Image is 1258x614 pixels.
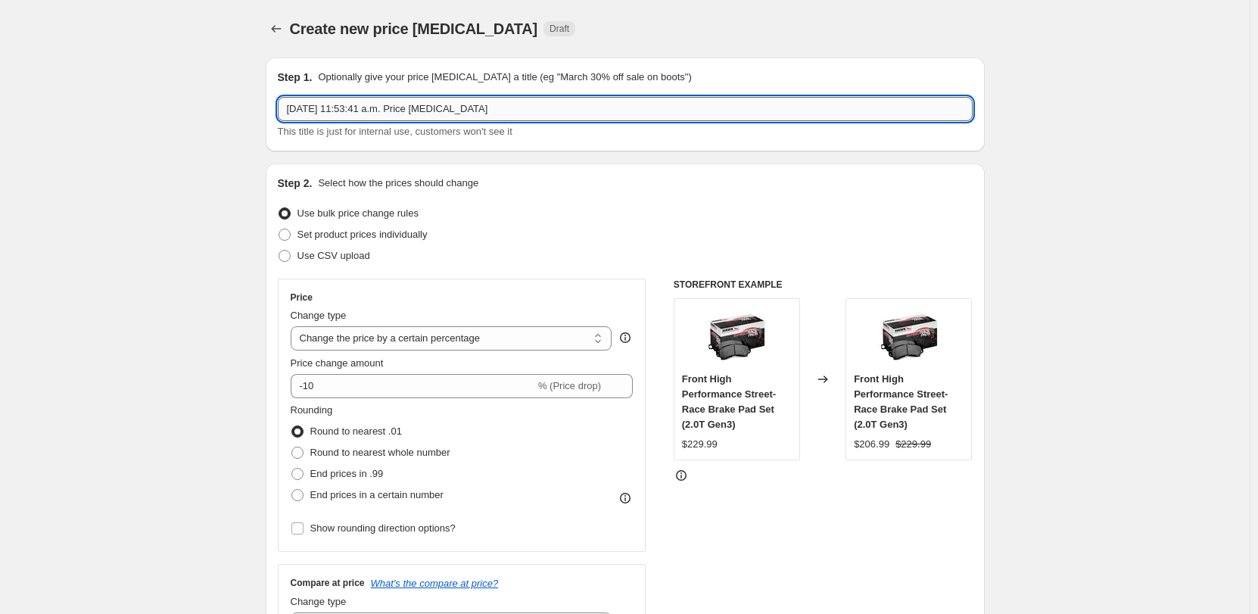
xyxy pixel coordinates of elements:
[318,70,691,85] p: Optionally give your price [MEDICAL_DATA] a title (eg "March 30% off sale on boots")
[682,373,776,430] span: Front High Performance Street-Race Brake Pad Set (2.0T Gen3)
[682,438,718,450] span: $229.99
[310,522,456,534] span: Show rounding direction options?
[297,250,370,261] span: Use CSV upload
[318,176,478,191] p: Select how the prices should change
[291,596,347,607] span: Change type
[310,489,444,500] span: End prices in a certain number
[291,357,384,369] span: Price change amount
[310,447,450,458] span: Round to nearest whole number
[706,307,767,367] img: 6_80x.jpg
[290,20,538,37] span: Create new price [MEDICAL_DATA]
[291,374,535,398] input: -15
[895,438,931,450] span: $229.99
[550,23,569,35] span: Draft
[291,404,333,416] span: Rounding
[310,425,402,437] span: Round to nearest .01
[278,126,512,137] span: This title is just for internal use, customers won't see it
[618,330,633,345] div: help
[291,310,347,321] span: Change type
[297,207,419,219] span: Use bulk price change rules
[278,70,313,85] h2: Step 1.
[674,279,973,291] h6: STOREFRONT EXAMPLE
[297,229,428,240] span: Set product prices individually
[538,380,601,391] span: % (Price drop)
[310,468,384,479] span: End prices in .99
[266,18,287,39] button: Price change jobs
[879,307,939,367] img: 6_80x.jpg
[854,438,889,450] span: $206.99
[291,291,313,304] h3: Price
[291,577,365,589] h3: Compare at price
[278,97,973,121] input: 30% off holiday sale
[854,373,948,430] span: Front High Performance Street-Race Brake Pad Set (2.0T Gen3)
[278,176,313,191] h2: Step 2.
[371,578,499,589] button: What's the compare at price?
